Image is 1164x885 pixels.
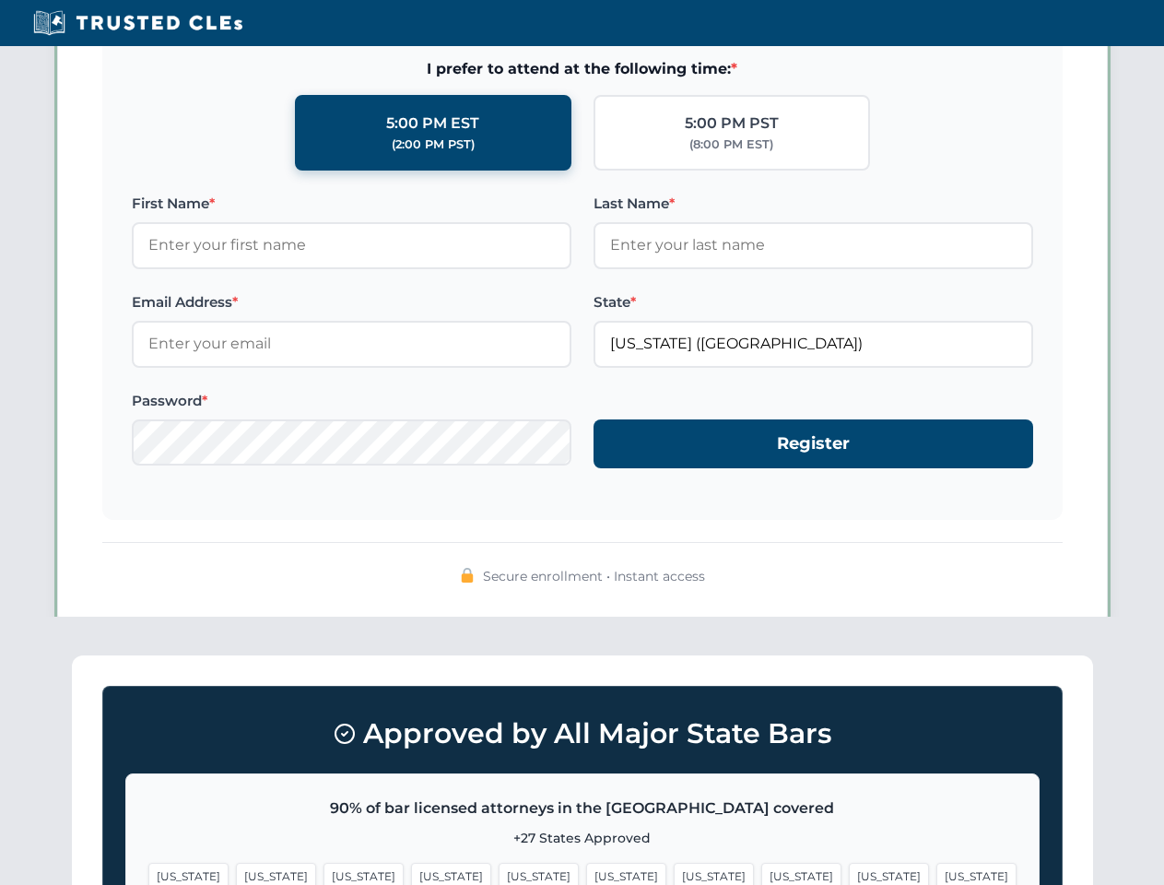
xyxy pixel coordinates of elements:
[28,9,248,37] img: Trusted CLEs
[594,321,1033,367] input: Florida (FL)
[132,57,1033,81] span: I prefer to attend at the following time:
[132,222,571,268] input: Enter your first name
[594,222,1033,268] input: Enter your last name
[594,419,1033,468] button: Register
[594,193,1033,215] label: Last Name
[148,796,1017,820] p: 90% of bar licensed attorneys in the [GEOGRAPHIC_DATA] covered
[392,136,475,154] div: (2:00 PM PST)
[685,112,779,136] div: 5:00 PM PST
[125,709,1040,759] h3: Approved by All Major State Bars
[460,568,475,583] img: 🔒
[132,291,571,313] label: Email Address
[386,112,479,136] div: 5:00 PM EST
[148,828,1017,848] p: +27 States Approved
[594,291,1033,313] label: State
[689,136,773,154] div: (8:00 PM EST)
[132,390,571,412] label: Password
[483,566,705,586] span: Secure enrollment • Instant access
[132,193,571,215] label: First Name
[132,321,571,367] input: Enter your email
